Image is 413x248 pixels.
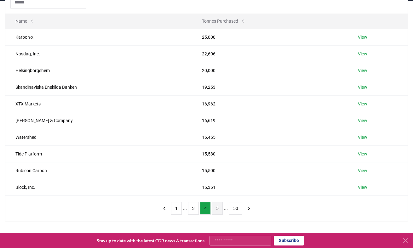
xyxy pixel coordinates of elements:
[358,184,367,190] a: View
[5,162,192,179] td: Rubicon Carbon
[192,45,348,62] td: 22,606
[192,29,348,45] td: 25,000
[358,134,367,140] a: View
[192,62,348,79] td: 20,000
[5,145,192,162] td: Tide Platform
[5,62,192,79] td: Helsingborgshem
[224,205,228,212] li: ...
[358,117,367,124] a: View
[244,202,254,215] button: next page
[358,151,367,157] a: View
[358,51,367,57] a: View
[192,179,348,195] td: 15,361
[212,202,223,215] button: 5
[358,67,367,74] a: View
[192,112,348,129] td: 16,619
[200,202,211,215] button: 4
[358,84,367,90] a: View
[5,79,192,95] td: Skandinaviska Enskilda Banken
[5,29,192,45] td: Karbon-x
[5,179,192,195] td: Block, Inc.
[5,129,192,145] td: Watershed
[5,45,192,62] td: Nasdaq, Inc.
[5,95,192,112] td: XTX Markets
[192,129,348,145] td: 16,455
[171,202,182,215] button: 1
[192,95,348,112] td: 16,962
[192,145,348,162] td: 15,580
[5,112,192,129] td: [PERSON_NAME] & Company
[229,202,242,215] button: 50
[183,205,187,212] li: ...
[188,202,199,215] button: 3
[192,79,348,95] td: 19,253
[159,202,170,215] button: previous page
[197,15,251,27] button: Tonnes Purchased
[10,15,40,27] button: Name
[358,34,367,40] a: View
[192,162,348,179] td: 15,500
[358,167,367,174] a: View
[358,101,367,107] a: View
